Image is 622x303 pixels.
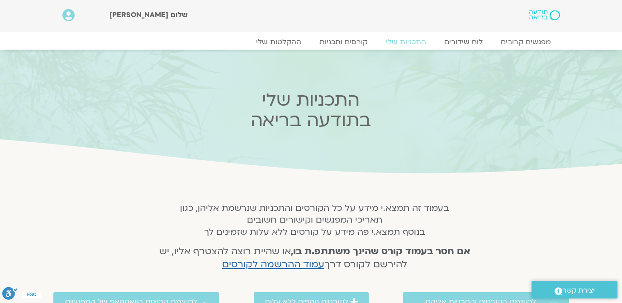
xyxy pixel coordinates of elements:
a: יצירת קשר [532,281,617,298]
nav: Menu [62,37,560,47]
a: התכניות שלי [377,37,435,47]
a: קורסים ותכניות [310,37,377,47]
span: שלום [PERSON_NAME] [109,10,188,20]
span: יצירת קשר [562,284,595,297]
a: ההקלטות שלי [247,37,310,47]
h4: או שהיית רוצה להצטרף אליו, יש להירשם לקורס דרך [147,245,482,271]
h5: בעמוד זה תמצא.י מידע על כל הקורסים והתכניות שנרשמת אליהן, כגון תאריכי המפגשים וקישורים חשובים בנו... [147,202,482,238]
a: לוח שידורים [435,37,492,47]
a: עמוד ההרשמה לקורסים [222,258,324,271]
a: מפגשים קרובים [492,37,560,47]
h2: התכניות שלי בתודעה בריאה [133,90,488,131]
strong: אם חסר בעמוד קורס שהינך משתתפ.ת בו, [291,245,470,258]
